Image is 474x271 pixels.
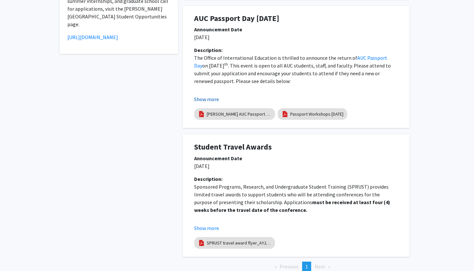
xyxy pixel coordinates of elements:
[281,110,289,118] img: pdf_icon.png
[305,263,308,270] span: 1
[5,242,27,266] iframe: Chat
[224,62,228,67] sup: th
[194,142,398,152] h1: Student Travel Awards
[67,34,118,40] a: [URL][DOMAIN_NAME]
[194,33,398,41] p: [DATE]
[315,263,325,270] span: Next
[194,224,219,232] button: Show more
[194,183,398,214] p: Sponsored Programs, Research, and Undergraduate Student Training (SPRUST) provides limited travel...
[194,95,219,103] button: Show more
[198,110,205,118] img: pdf_icon.png
[207,111,271,118] a: [PERSON_NAME] AUC Passport Day Flyer 2024
[194,154,398,162] div: Announcement Date
[280,263,299,270] span: Previous
[207,240,271,246] a: SPRUST travel award flyer_AY24-25
[194,46,398,54] div: Description:
[194,26,398,33] div: Announcement Date
[198,239,205,246] img: pdf_icon.png
[194,175,398,183] div: Description:
[290,111,343,118] a: Passport Workshops [DATE]
[194,14,398,23] h1: AUC Passport Day [DATE]
[194,162,398,170] p: [DATE]
[194,54,398,85] p: The Office of International Education is thrilled to announce the return of on [DATE] . This even...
